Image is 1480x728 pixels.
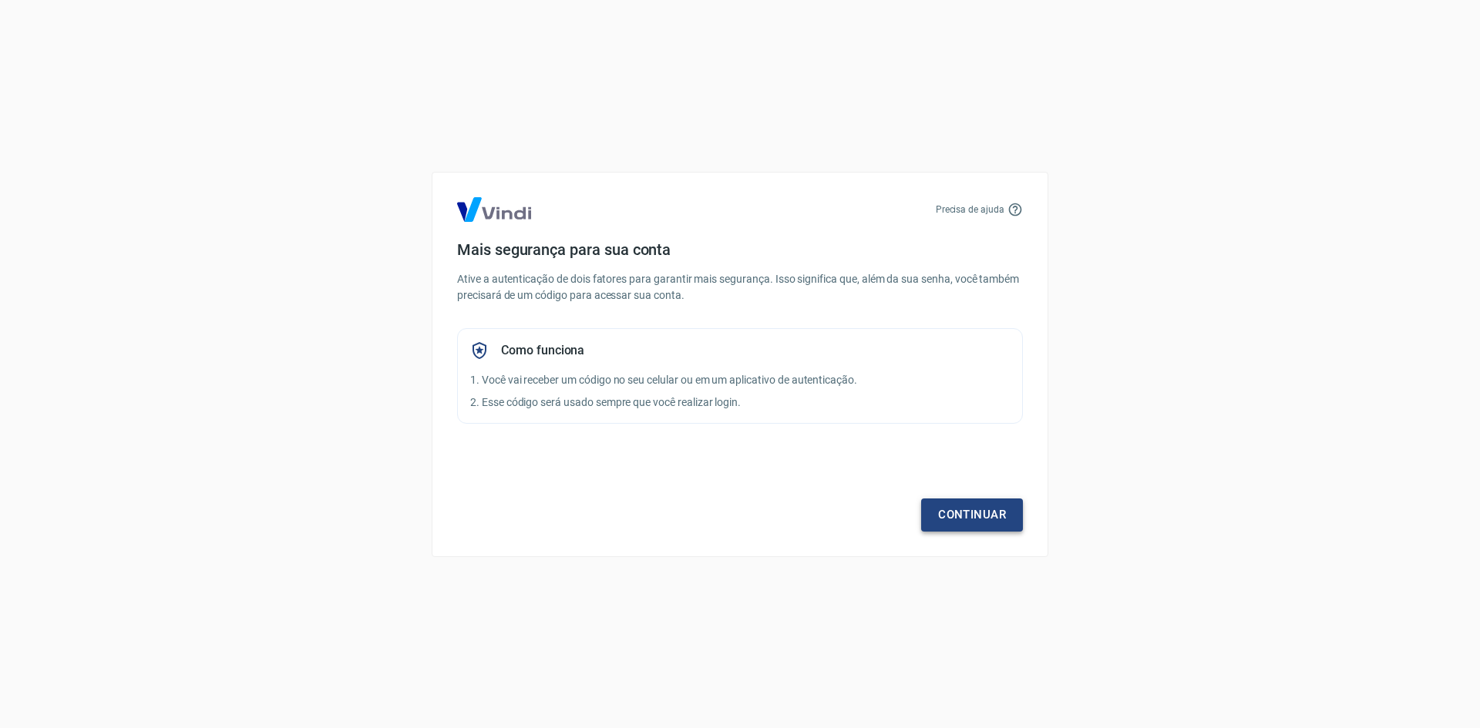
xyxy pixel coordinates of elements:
h4: Mais segurança para sua conta [457,240,1023,259]
p: 1. Você vai receber um código no seu celular ou em um aplicativo de autenticação. [470,372,1010,388]
p: Precisa de ajuda [936,203,1004,216]
p: Ative a autenticação de dois fatores para garantir mais segurança. Isso significa que, além da su... [457,271,1023,304]
p: 2. Esse código será usado sempre que você realizar login. [470,394,1010,411]
img: Logo Vind [457,197,531,222]
h5: Como funciona [501,343,584,358]
a: Continuar [921,498,1023,531]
